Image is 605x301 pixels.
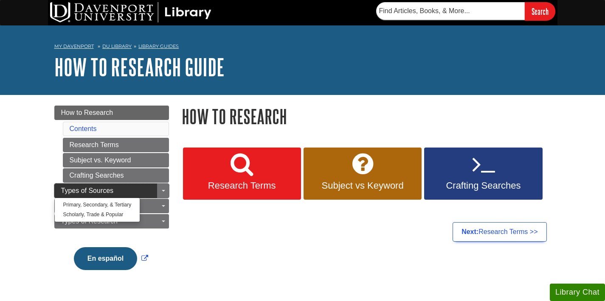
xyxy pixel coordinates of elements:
[189,180,295,191] span: Research Terms
[54,184,169,198] a: Types of Sources
[54,106,169,120] a: How to Research
[55,210,140,220] a: Scholarly, Trade & Popular
[461,228,478,235] strong: Next:
[54,41,551,54] nav: breadcrumb
[63,153,169,167] a: Subject vs. Keyword
[50,2,211,22] img: DU Library
[72,255,150,262] a: Link opens in new window
[61,109,113,116] span: How to Research
[102,43,132,49] a: DU Library
[138,43,179,49] a: Library Guides
[54,106,169,284] div: Guide Page Menu
[54,43,94,50] a: My Davenport
[525,2,555,20] input: Search
[182,106,551,127] h1: How to Research
[550,284,605,301] button: Library Chat
[54,54,225,80] a: How to Research Guide
[304,148,422,200] a: Subject vs Keyword
[376,2,525,20] input: Find Articles, Books, & More...
[74,247,137,270] button: En español
[70,125,97,132] a: Contents
[55,200,140,210] a: Primary, Secondary, & Tertiary
[183,148,301,200] a: Research Terms
[63,168,169,183] a: Crafting Searches
[61,187,114,194] span: Types of Sources
[453,222,546,242] a: Next:Research Terms >>
[431,180,536,191] span: Crafting Searches
[424,148,542,200] a: Crafting Searches
[376,2,555,20] form: Searches DU Library's articles, books, and more
[61,217,118,225] span: Types of Research
[310,180,415,191] span: Subject vs Keyword
[63,138,169,152] a: Research Terms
